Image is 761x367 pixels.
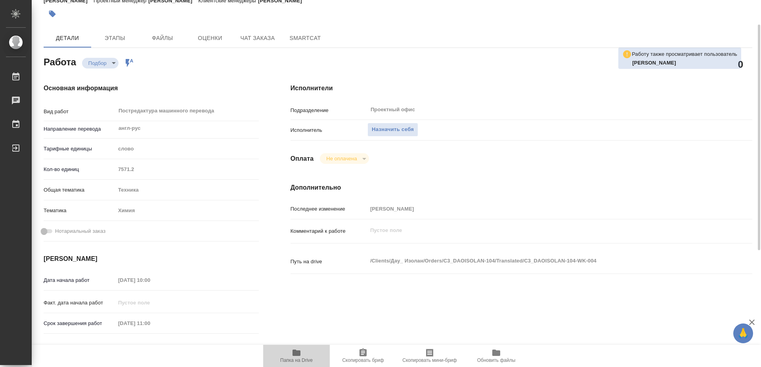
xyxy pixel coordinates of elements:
[44,145,115,153] p: Тарифные единицы
[115,183,259,197] div: Техника
[82,58,119,68] div: Подбор
[402,357,457,363] span: Скопировать мини-бриф
[477,357,516,363] span: Обновить файлы
[143,33,182,43] span: Файлы
[372,125,414,134] span: Назначить себя
[280,357,313,363] span: Папка на Drive
[733,323,753,343] button: 🙏
[115,297,185,308] input: Пустое поле
[115,164,259,175] input: Пустое поле
[191,33,229,43] span: Оценки
[632,59,737,67] p: Кушниров Алексей
[291,258,367,266] p: Путь на drive
[44,186,115,194] p: Общая тематика
[115,204,259,217] div: Химия
[632,60,676,66] b: [PERSON_NAME]
[239,33,277,43] span: Чат заказа
[86,60,109,67] button: Подбор
[291,154,314,164] h4: Оплата
[115,274,185,286] input: Пустое поле
[44,299,115,307] p: Факт. дата начала работ
[115,142,259,156] div: слово
[736,325,750,342] span: 🙏
[291,106,367,114] p: Подразделение
[291,183,752,192] h4: Дополнительно
[286,33,324,43] span: SmartCat
[44,54,76,68] h2: Работа
[55,227,105,235] span: Нотариальный заказ
[44,108,115,116] p: Вид работ
[44,165,115,173] p: Кол-во единиц
[44,84,259,93] h4: Основная информация
[263,345,330,367] button: Папка на Drive
[44,125,115,133] p: Направление перевода
[396,345,463,367] button: Скопировать мини-бриф
[367,254,714,268] textarea: /Clients/Дау_ Изолан/Orders/C3_DAOISOLAN-104/Translated/C3_DAOISOLAN-104-WK-004
[96,33,134,43] span: Этапы
[632,50,737,58] p: Работу также просматривает пользователь
[367,203,714,215] input: Пустое поле
[291,227,367,235] p: Комментарий к работе
[48,33,86,43] span: Детали
[44,319,115,327] p: Срок завершения работ
[463,345,530,367] button: Обновить файлы
[115,318,185,329] input: Пустое поле
[291,84,752,93] h4: Исполнители
[342,357,384,363] span: Скопировать бриф
[330,345,396,367] button: Скопировать бриф
[44,276,115,284] p: Дата начала работ
[367,123,418,137] button: Назначить себя
[44,5,61,23] button: Добавить тэг
[320,153,369,164] div: Подбор
[291,205,367,213] p: Последнее изменение
[44,207,115,215] p: Тематика
[291,126,367,134] p: Исполнитель
[44,254,259,264] h4: [PERSON_NAME]
[324,155,359,162] button: Не оплачена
